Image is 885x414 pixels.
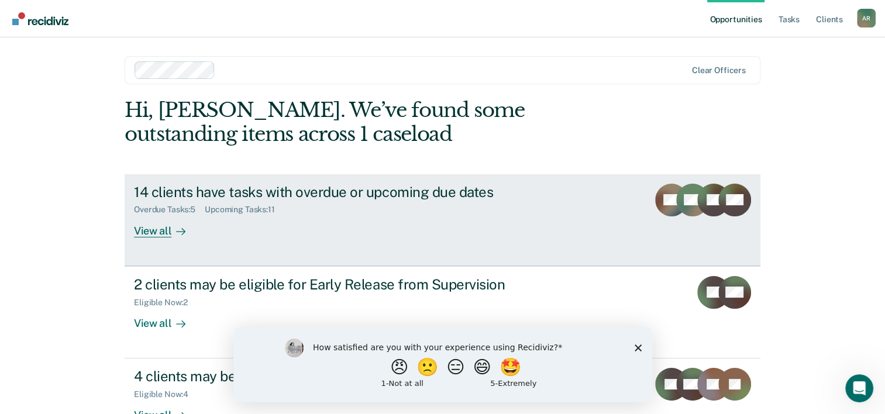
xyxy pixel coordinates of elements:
div: Eligible Now : 2 [134,298,197,308]
div: Hi, [PERSON_NAME]. We’ve found some outstanding items across 1 caseload [125,98,633,146]
div: Eligible Now : 4 [134,389,198,399]
iframe: Survey by Kim from Recidiviz [233,327,652,402]
a: 14 clients have tasks with overdue or upcoming due datesOverdue Tasks:5Upcoming Tasks:11View all [125,174,760,266]
button: Profile dropdown button [857,9,876,27]
div: A R [857,9,876,27]
img: Recidiviz [12,12,68,25]
div: View all [134,307,199,330]
iframe: Intercom live chat [845,374,873,402]
div: Overdue Tasks : 5 [134,205,205,215]
div: Upcoming Tasks : 11 [205,205,284,215]
div: Clear officers [692,65,746,75]
div: 2 clients may be eligible for Early Release from Supervision [134,276,545,293]
div: View all [134,215,199,237]
div: 14 clients have tasks with overdue or upcoming due dates [134,184,545,201]
a: 2 clients may be eligible for Early Release from SupervisionEligible Now:2View all [125,266,760,358]
div: 4 clients may be eligible for Annual Report Status [134,368,545,385]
